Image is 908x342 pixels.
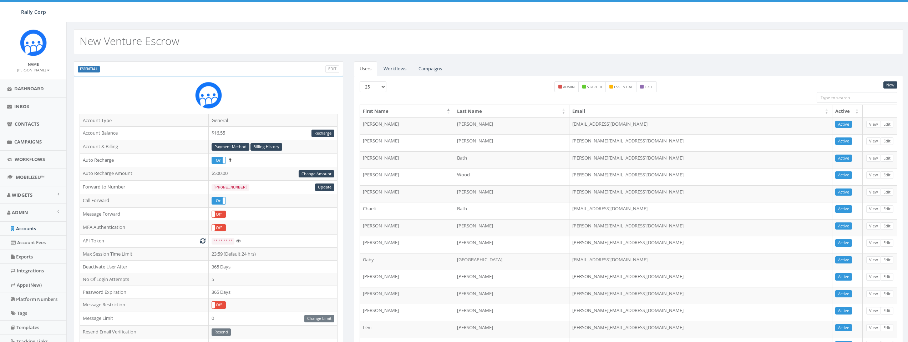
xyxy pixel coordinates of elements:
a: Active [835,324,852,332]
a: Active [835,273,852,281]
td: Account Type [80,114,209,127]
a: [PERSON_NAME] [17,66,50,73]
td: Wood [454,168,569,185]
td: [GEOGRAPHIC_DATA] [454,253,569,270]
span: Inbox [14,103,30,110]
td: [PERSON_NAME] [360,185,454,202]
a: View [866,307,881,315]
label: Off [212,302,225,308]
a: View [866,155,881,162]
td: Auto Recharge Amount [80,167,209,181]
td: [EMAIL_ADDRESS][DOMAIN_NAME] [569,117,832,135]
th: Last Name: activate to sort column ascending [454,105,569,117]
td: 23:59 (Default 24 hrs) [208,247,337,260]
a: View [866,171,881,179]
div: OnOff [212,197,226,205]
td: [PERSON_NAME] [360,134,454,151]
td: 0 [208,312,337,325]
a: View [866,256,881,264]
td: [PERSON_NAME] [454,236,569,253]
a: Active [835,171,852,179]
td: Max Session Time Limit [80,247,209,260]
a: Active [835,290,852,298]
td: [PERSON_NAME] [454,185,569,202]
td: [PERSON_NAME] [454,134,569,151]
a: Edit [325,65,339,73]
a: Edit [881,137,893,145]
td: Bath [454,202,569,219]
td: MFA Authentication [80,221,209,235]
small: admin [563,84,575,89]
td: [PERSON_NAME][EMAIL_ADDRESS][DOMAIN_NAME] [569,321,832,338]
td: [PERSON_NAME] [360,117,454,135]
td: Forward to Number [80,181,209,194]
td: [PERSON_NAME] [360,151,454,169]
th: Email: activate to sort column ascending [569,105,832,117]
a: Active [835,155,852,162]
td: [PERSON_NAME] [360,236,454,253]
td: [PERSON_NAME] [360,168,454,185]
img: Icon_1.png [20,29,47,56]
a: New [883,81,897,89]
td: Auto Recharge [80,154,209,167]
td: [PERSON_NAME] [454,321,569,338]
div: OnOff [212,157,226,164]
a: Edit [881,155,893,162]
span: Enable to prevent campaign failure. [229,157,231,163]
td: [PERSON_NAME] [454,219,569,236]
td: [PERSON_NAME][EMAIL_ADDRESS][DOMAIN_NAME] [569,236,832,253]
td: Bath [454,151,569,169]
a: Change Amount [299,170,334,178]
td: $16.55 [208,127,337,140]
small: essential [614,84,633,89]
td: 365 Days [208,260,337,273]
a: View [866,324,881,332]
th: First Name: activate to sort column descending [360,105,454,117]
td: 5 [208,273,337,286]
span: Campaigns [14,139,42,145]
label: On [212,157,225,164]
td: [PERSON_NAME] [454,287,569,304]
span: Rally Corp [21,9,46,15]
span: Contacts [15,121,39,127]
td: General [208,114,337,127]
td: No Of Login Attempts [80,273,209,286]
td: [PERSON_NAME][EMAIL_ADDRESS][DOMAIN_NAME] [569,168,832,185]
div: OnOff [212,211,226,218]
a: View [866,290,881,298]
a: Edit [881,121,893,128]
input: Type to search [817,92,897,103]
a: Edit [881,273,893,281]
a: Active [835,307,852,315]
a: Active [835,137,852,145]
a: Active [835,188,852,196]
td: 365 Days [208,286,337,298]
a: View [866,188,881,196]
a: View [866,205,881,213]
a: Update [315,183,334,191]
a: View [866,273,881,281]
img: Rally_Corp_Icon_1.png [195,82,222,109]
label: On [212,197,225,204]
a: Active [835,239,852,247]
a: View [866,121,881,128]
a: Campaigns [413,61,448,76]
small: free [645,84,653,89]
a: Active [835,205,852,213]
td: [PERSON_NAME] [454,304,569,321]
td: [PERSON_NAME][EMAIL_ADDRESS][DOMAIN_NAME] [569,270,832,287]
td: Message Limit [80,312,209,325]
td: Password Expiration [80,286,209,298]
i: Generate New Token [200,238,206,243]
td: [EMAIL_ADDRESS][DOMAIN_NAME] [569,253,832,270]
code: [PHONE_NUMBER] [212,184,249,191]
a: Edit [881,324,893,332]
a: Users [354,61,377,76]
div: OnOff [212,224,226,232]
a: Edit [881,307,893,315]
td: [PERSON_NAME] [454,117,569,135]
a: Edit [881,239,893,247]
a: Workflows [378,61,412,76]
th: Active: activate to sort column ascending [832,105,863,117]
td: [PERSON_NAME][EMAIL_ADDRESS][DOMAIN_NAME] [569,304,832,321]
